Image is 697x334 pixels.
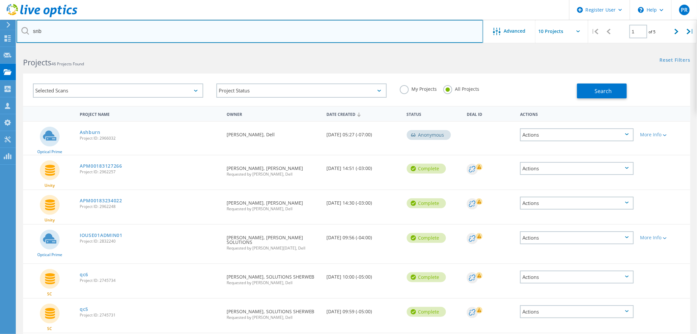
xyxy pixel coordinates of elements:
div: Status [404,108,463,120]
div: Complete [407,198,446,208]
div: Project Name [76,108,223,120]
span: Search [595,87,612,95]
span: Project ID: 2745734 [80,279,220,283]
div: [DATE] 14:51 (-03:00) [323,155,404,177]
div: [DATE] 09:56 (-04:00) [323,225,404,247]
a: qc5 [80,307,88,312]
div: More Info [640,132,687,137]
div: Complete [407,233,446,243]
span: 46 Projects Found [51,61,84,67]
span: Requested by [PERSON_NAME][DATE], Dell [227,246,320,250]
a: Live Optics Dashboard [7,14,77,18]
span: Project ID: 2962248 [80,205,220,209]
div: Complete [407,272,446,282]
div: [PERSON_NAME], [PERSON_NAME] [223,190,323,217]
svg: \n [638,7,644,13]
span: Requested by [PERSON_NAME], Dell [227,316,320,319]
div: Complete [407,307,446,317]
div: Actions [520,271,634,284]
div: Selected Scans [33,83,203,98]
div: [PERSON_NAME], [PERSON_NAME] SOLUTIONS [223,225,323,257]
span: Optical Prime [37,253,62,257]
div: Actions [520,128,634,141]
span: Project ID: 2745731 [80,313,220,317]
a: qc6 [80,272,88,277]
div: [DATE] 09:59 (-05:00) [323,299,404,320]
span: Project ID: 2966032 [80,136,220,140]
span: Optical Prime [37,150,62,154]
label: My Projects [400,85,437,91]
b: Projects [23,57,51,68]
a: APM00183127266 [80,164,122,168]
a: APM00183234022 [80,198,122,203]
div: Deal Id [463,108,517,120]
div: Owner [223,108,323,120]
div: Date Created [323,108,404,120]
label: All Projects [443,85,479,91]
input: Search projects by name, owner, ID, company, etc [16,20,483,43]
div: Actions [520,305,634,318]
a: IOUSE01ADMIN01 [80,233,123,238]
span: SC [47,327,52,331]
button: Search [577,83,627,98]
span: Project ID: 2962257 [80,170,220,174]
div: [PERSON_NAME], SOLUTIONS SHERWEB [223,299,323,326]
div: [PERSON_NAME], [PERSON_NAME] [223,155,323,183]
div: More Info [640,235,687,240]
div: [DATE] 05:27 (-07:00) [323,122,404,144]
div: Actions [520,231,634,244]
span: of 5 [649,29,656,35]
div: | [683,20,697,43]
span: PR [681,7,687,13]
span: Requested by [PERSON_NAME], Dell [227,281,320,285]
span: Project ID: 2832240 [80,239,220,243]
span: Advanced [504,29,526,33]
span: Unity [45,184,55,187]
span: Unity [45,218,55,222]
span: SC [47,292,52,296]
div: [PERSON_NAME], SOLUTIONS SHERWEB [223,264,323,291]
div: Anonymous [407,130,451,140]
span: Requested by [PERSON_NAME], Dell [227,172,320,176]
div: Actions [517,108,637,120]
div: Project Status [216,83,387,98]
a: Ashburn [80,130,100,135]
div: Actions [520,197,634,210]
div: Actions [520,162,634,175]
div: | [588,20,602,43]
div: [DATE] 10:00 (-05:00) [323,264,404,286]
a: Reset Filters [660,58,690,63]
div: [DATE] 14:30 (-03:00) [323,190,404,212]
div: [PERSON_NAME], Dell [223,122,323,144]
span: Requested by [PERSON_NAME], Dell [227,207,320,211]
div: Complete [407,164,446,174]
